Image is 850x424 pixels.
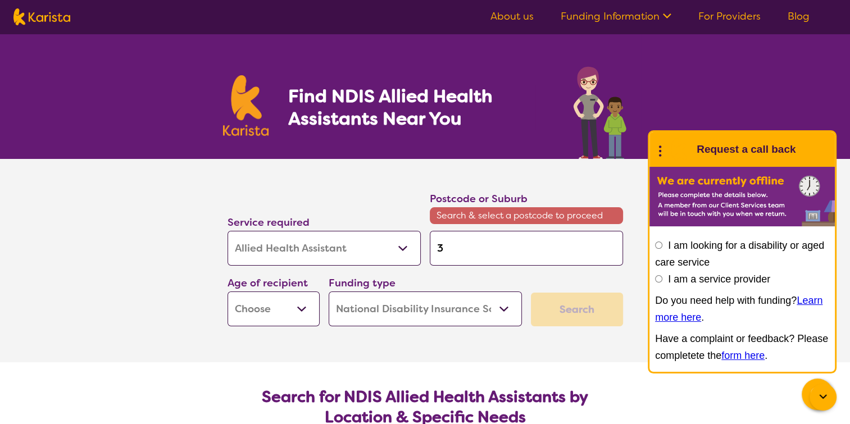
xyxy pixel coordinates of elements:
input: Type [430,231,623,266]
h1: Request a call back [697,141,796,158]
a: Blog [788,10,810,23]
a: Funding Information [561,10,671,23]
label: I am looking for a disability or aged care service [655,240,824,268]
label: Postcode or Suburb [430,192,528,206]
label: Service required [228,216,310,229]
a: For Providers [698,10,761,23]
h1: Find NDIS Allied Health Assistants Near You [288,85,535,130]
a: About us [490,10,534,23]
p: Do you need help with funding? . [655,292,829,326]
img: Karista [667,138,690,161]
label: Funding type [329,276,396,290]
img: Karista logo [13,8,70,25]
label: Age of recipient [228,276,308,290]
img: allied-health-assistant [570,61,628,159]
img: Karista logo [223,75,269,136]
p: Have a complaint or feedback? Please completete the . [655,330,829,364]
span: Search & select a postcode to proceed [430,207,623,224]
img: Karista offline chat form to request call back [649,167,835,226]
a: form here [721,350,765,361]
button: Channel Menu [802,379,833,410]
label: I am a service provider [668,273,770,285]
